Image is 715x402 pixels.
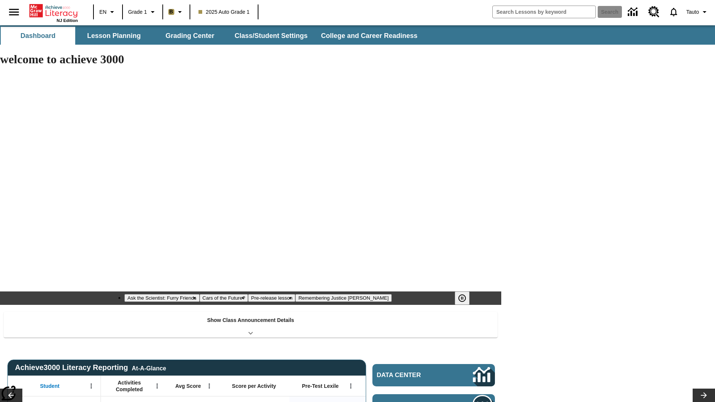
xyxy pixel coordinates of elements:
span: Tauto [686,8,699,16]
button: Open Menu [152,380,163,392]
button: Boost Class color is light brown. Change class color [165,5,187,19]
div: At-A-Glance [132,364,166,372]
span: Avg Score [175,383,201,389]
a: Notifications [664,2,683,22]
span: EN [99,8,107,16]
a: Home [29,3,78,18]
span: Grade 1 [128,8,147,16]
a: Data Center [372,364,495,386]
a: Resource Center, Will open in new tab [644,2,664,22]
button: College and Career Readiness [315,27,423,45]
button: Slide 4 Remembering Justice O'Connor [295,294,391,302]
button: Profile/Settings [683,5,712,19]
span: Student [40,383,60,389]
div: Pause [455,291,477,305]
span: Score per Activity [232,383,276,389]
span: Activities Completed [105,379,154,393]
span: Data Center [377,371,447,379]
button: Language: EN, Select a language [96,5,120,19]
span: 2025 Auto Grade 1 [198,8,250,16]
button: Lesson Planning [77,27,151,45]
button: Lesson carousel, Next [693,389,715,402]
span: B [169,7,173,16]
div: Home [29,3,78,23]
a: Data Center [623,2,644,22]
button: Class/Student Settings [229,27,314,45]
button: Open Menu [204,380,215,392]
button: Open Menu [345,380,356,392]
button: Pause [455,291,470,305]
button: Dashboard [1,27,75,45]
button: Open side menu [3,1,25,23]
button: Slide 1 Ask the Scientist: Furry Friends [124,294,199,302]
span: Pre-Test Lexile [302,383,339,389]
button: Open Menu [86,380,97,392]
input: search field [493,6,595,18]
button: Slide 3 Pre-release lesson [248,294,295,302]
button: Slide 2 Cars of the Future? [200,294,248,302]
div: Show Class Announcement Details [4,312,498,338]
span: Achieve3000 Literacy Reporting [15,363,166,372]
button: Grading Center [153,27,227,45]
button: Grade: Grade 1, Select a grade [125,5,160,19]
p: Show Class Announcement Details [207,316,294,324]
span: NJ Edition [57,18,78,23]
